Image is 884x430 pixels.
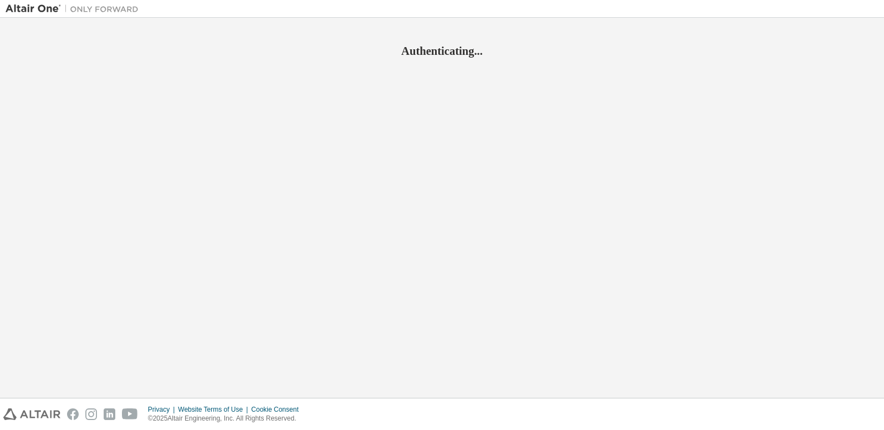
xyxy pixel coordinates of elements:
[85,408,97,420] img: instagram.svg
[3,408,60,420] img: altair_logo.svg
[148,414,305,423] p: © 2025 Altair Engineering, Inc. All Rights Reserved.
[104,408,115,420] img: linkedin.svg
[251,405,305,414] div: Cookie Consent
[6,44,878,58] h2: Authenticating...
[148,405,178,414] div: Privacy
[122,408,138,420] img: youtube.svg
[6,3,144,14] img: Altair One
[67,408,79,420] img: facebook.svg
[178,405,251,414] div: Website Terms of Use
